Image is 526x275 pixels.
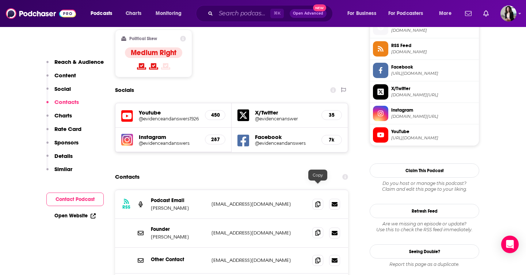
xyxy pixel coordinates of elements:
[462,7,474,20] a: Show notifications dropdown
[211,112,219,118] h5: 450
[139,116,199,121] a: @evidenceandanswers1926
[139,140,199,146] a: @evidenceandanswers
[203,5,340,22] div: Search podcasts, credits, & more...
[54,72,76,79] p: Content
[54,112,72,119] p: Charts
[91,8,112,19] span: Podcasts
[211,136,219,143] h5: 287
[384,8,434,19] button: open menu
[391,28,476,33] span: evidenceandanswers.org
[391,135,476,141] span: https://www.youtube.com/@evidenceandanswers1926
[211,230,306,236] p: [EMAIL_ADDRESS][DOMAIN_NAME]
[270,9,284,18] span: ⌘ K
[480,7,492,20] a: Show notifications dropdown
[131,48,176,57] h4: Medium Right
[255,140,316,146] a: @evidenceandanswers
[46,98,79,112] button: Contacts
[347,8,376,19] span: For Business
[391,42,476,49] span: RSS Feed
[85,8,122,19] button: open menu
[46,112,72,125] button: Charts
[151,226,206,232] p: Founder
[373,63,476,78] a: Facebook[URL][DOMAIN_NAME]
[373,84,476,100] a: X/Twitter[DOMAIN_NAME][URL]
[151,256,206,263] p: Other Contact
[370,204,479,218] button: Refresh Feed
[150,8,191,19] button: open menu
[255,109,316,116] h5: X/Twitter
[313,4,326,11] span: New
[370,221,479,233] div: Are we missing an episode or update? Use this to check the RSS feed immediately.
[308,170,327,181] div: Copy
[391,128,476,135] span: YouTube
[54,98,79,105] p: Contacts
[46,125,81,139] button: Rate Card
[391,71,476,76] span: https://www.facebook.com/evidenceandanswers
[129,36,157,41] h2: Political Skew
[500,5,517,22] span: Logged in as ElizabethCole
[255,133,316,140] h5: Facebook
[439,8,451,19] span: More
[328,137,336,143] h5: 7k
[373,41,476,57] a: RSS Feed[DOMAIN_NAME]
[46,152,73,166] button: Details
[391,49,476,55] span: feeds.castos.com
[46,193,104,206] button: Contact Podcast
[373,127,476,143] a: YouTube[URL][DOMAIN_NAME]
[373,20,476,35] a: Official Website[DOMAIN_NAME]
[46,85,71,99] button: Social
[54,152,73,159] p: Details
[122,204,130,210] h3: RSS
[370,181,479,186] span: Do you host or manage this podcast?
[115,170,140,184] h2: Contacts
[370,163,479,178] button: Claim This Podcast
[391,114,476,119] span: instagram.com/evidenceandanswers
[293,12,323,15] span: Open Advanced
[54,125,81,132] p: Rate Card
[46,72,76,85] button: Content
[391,64,476,70] span: Facebook
[373,106,476,121] a: Instagram[DOMAIN_NAME][URL]
[434,8,461,19] button: open menu
[342,8,385,19] button: open menu
[501,236,519,253] div: Open Intercom Messenger
[139,109,199,116] h5: Youtube
[500,5,517,22] img: User Profile
[370,244,479,259] a: Seeing Double?
[115,83,134,97] h2: Socials
[121,134,133,146] img: iconImage
[216,8,270,19] input: Search podcasts, credits, & more...
[388,8,423,19] span: For Podcasters
[151,205,206,211] p: [PERSON_NAME]
[46,58,104,72] button: Reach & Audience
[211,201,306,207] p: [EMAIL_ADDRESS][DOMAIN_NAME]
[54,58,104,65] p: Reach & Audience
[46,139,79,152] button: Sponsors
[391,92,476,98] span: twitter.com/evidencenanswer
[500,5,517,22] button: Show profile menu
[54,213,96,219] a: Open Website
[6,7,76,20] img: Podchaser - Follow, Share and Rate Podcasts
[54,166,72,173] p: Similar
[328,112,336,118] h5: 35
[156,8,182,19] span: Monitoring
[126,8,141,19] span: Charts
[290,9,327,18] button: Open AdvancedNew
[121,8,146,19] a: Charts
[391,85,476,92] span: X/Twitter
[139,133,199,140] h5: Instagram
[391,107,476,113] span: Instagram
[370,181,479,192] div: Claim and edit this page to your liking.
[211,257,306,263] p: [EMAIL_ADDRESS][DOMAIN_NAME]
[255,116,316,121] a: @evidencenanswer
[54,139,79,146] p: Sponsors
[54,85,71,92] p: Social
[46,166,72,179] button: Similar
[370,262,479,267] div: Report this page as a duplicate.
[151,234,206,240] p: [PERSON_NAME]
